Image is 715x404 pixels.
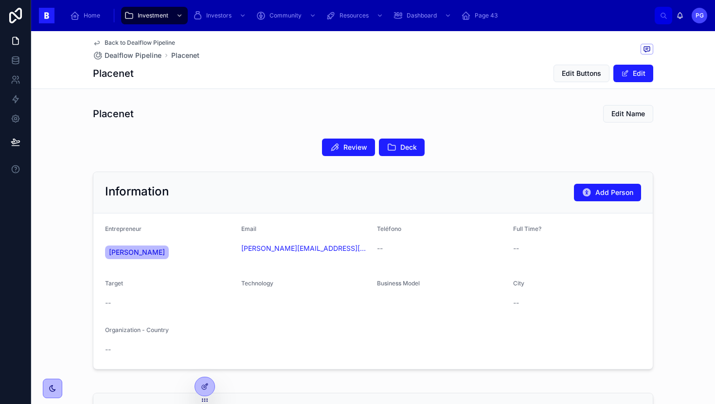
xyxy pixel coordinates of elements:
span: Entrepreneur [105,225,142,232]
h2: Information [105,184,169,199]
a: Dashboard [390,7,456,24]
button: Edit Name [603,105,653,123]
span: -- [105,298,111,308]
button: Edit Buttons [554,65,609,82]
button: Edit [613,65,653,82]
span: Dashboard [407,12,437,19]
span: Target [105,280,123,287]
span: City [513,280,524,287]
span: Business Model [377,280,420,287]
span: Edit Buttons [562,69,601,78]
div: scrollable content [62,5,655,26]
span: -- [377,244,383,253]
a: [PERSON_NAME][EMAIL_ADDRESS][DOMAIN_NAME] [241,244,370,253]
a: Community [253,7,321,24]
span: -- [513,244,519,253]
span: Dealflow Pipeline [105,51,161,60]
button: Add Person [574,184,641,201]
span: Home [84,12,100,19]
button: Review [322,139,375,156]
span: Review [343,142,367,152]
a: Investors [190,7,251,24]
span: Organization - Country [105,326,169,334]
span: Investors [206,12,232,19]
span: Community [269,12,302,19]
span: -- [105,345,111,354]
span: Add Person [595,188,633,197]
span: Investment [138,12,168,19]
span: PG [696,12,704,19]
img: App logo [39,8,54,23]
span: -- [513,298,519,308]
a: Page 43 [458,7,504,24]
a: Dealflow Pipeline [93,51,161,60]
span: [PERSON_NAME] [109,247,165,257]
a: [PERSON_NAME] [105,246,169,259]
h1: Placenet [93,107,134,121]
span: Full Time? [513,225,541,232]
a: Resources [323,7,388,24]
span: Resources [340,12,369,19]
a: Placenet [171,51,199,60]
span: Deck [400,142,417,152]
span: Page 43 [475,12,498,19]
a: Back to Dealflow Pipeline [93,39,175,47]
span: Back to Dealflow Pipeline [105,39,175,47]
span: Edit Name [611,109,645,119]
h1: Placenet [93,67,134,80]
span: Technology [241,280,273,287]
span: Email [241,225,256,232]
a: Home [67,7,107,24]
button: Deck [379,139,425,156]
span: Teléfono [377,225,401,232]
a: Investment [121,7,188,24]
